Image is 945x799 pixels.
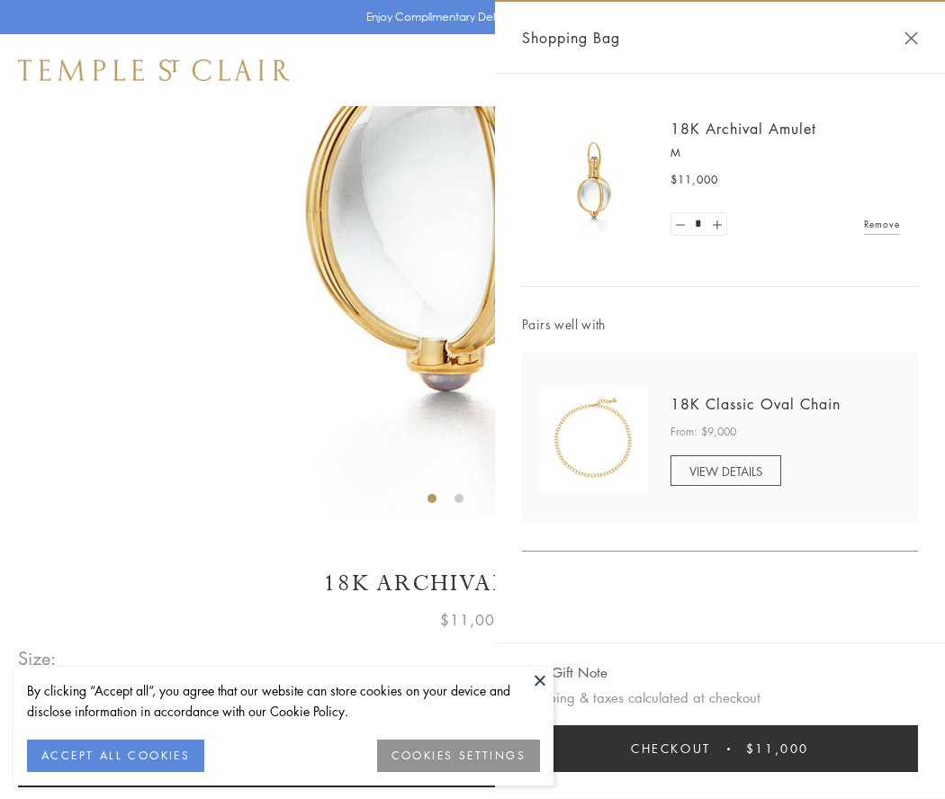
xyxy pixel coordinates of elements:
[671,213,689,236] a: Set quantity to 0
[27,740,204,772] button: ACCEPT ALL COOKIES
[377,740,540,772] button: COOKIES SETTINGS
[904,31,918,45] button: Close Shopping Bag
[670,119,816,139] a: 18K Archival Amulet
[864,214,900,234] a: Remove
[746,739,809,759] span: $11,000
[670,144,900,162] p: M
[540,126,648,234] img: 18K Archival Amulet
[689,462,762,480] span: VIEW DETAILS
[18,59,290,81] img: Temple St. Clair
[27,680,540,722] div: By clicking “Accept all”, you agree that our website can store cookies on your device and disclos...
[522,687,918,709] p: Shipping & taxes calculated at checkout
[18,643,58,673] span: Size:
[522,725,918,772] button: Checkout $11,000
[707,213,725,236] a: Set quantity to 2
[540,384,648,492] img: N88865-OV18
[631,739,711,759] span: Checkout
[18,568,927,599] h1: 18K Archival Amulet
[670,394,841,414] a: 18K Classic Oval Chain
[440,608,505,632] span: $11,000
[670,171,718,189] span: $11,000
[522,314,918,335] span: Pairs well with
[522,26,620,49] span: Shopping Bag
[522,661,607,684] button: Add Gift Note
[670,455,781,486] a: VIEW DETAILS
[670,423,736,441] span: From: $9,000
[366,8,571,26] p: Enjoy Complimentary Delivery & Returns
